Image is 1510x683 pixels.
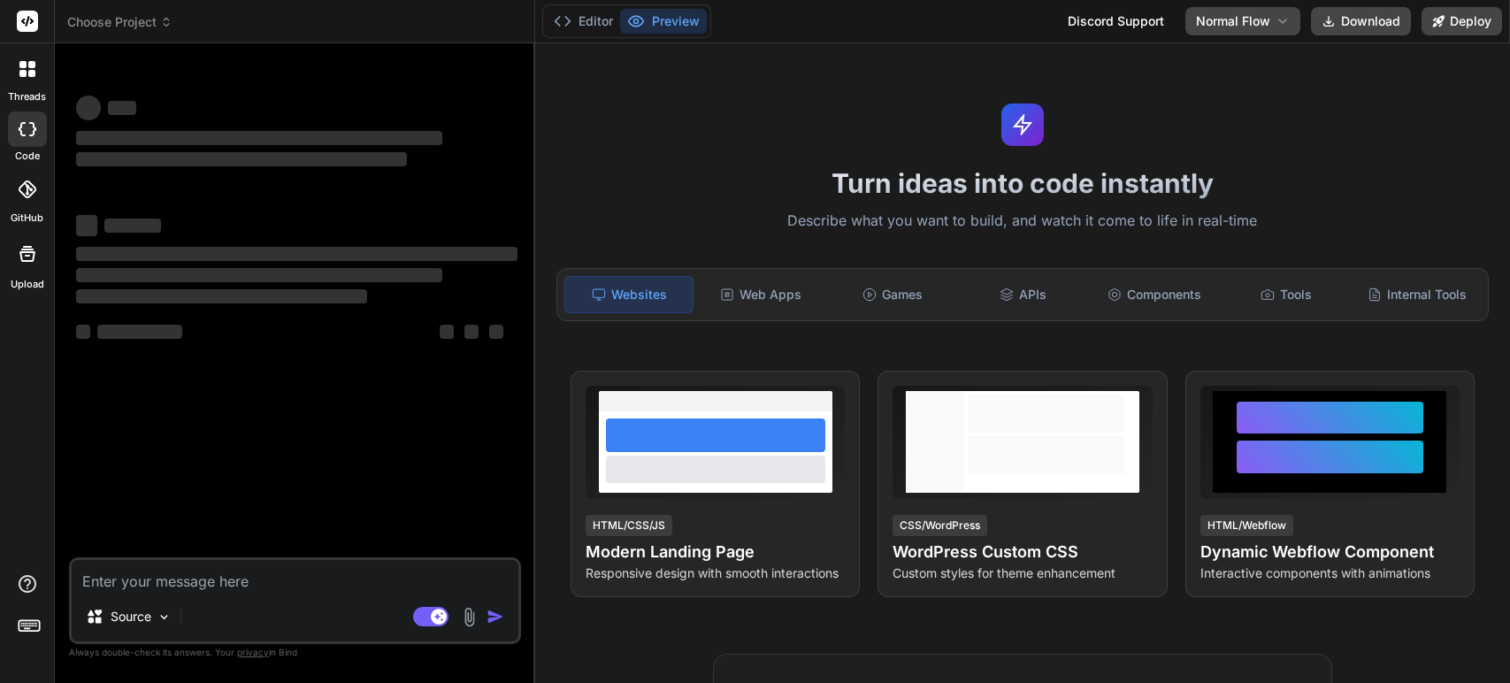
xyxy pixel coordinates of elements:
span: Choose Project [67,13,172,31]
h4: WordPress Custom CSS [893,540,1152,564]
span: ‌ [104,219,161,233]
span: ‌ [440,325,454,339]
span: privacy [237,647,269,657]
div: Components [1091,276,1218,313]
button: Download [1311,7,1411,35]
label: code [15,149,40,164]
span: ‌ [76,325,90,339]
h4: Modern Landing Page [586,540,845,564]
div: Web Apps [697,276,824,313]
button: Editor [547,9,620,34]
button: Preview [620,9,707,34]
span: ‌ [76,131,442,145]
label: threads [8,89,46,104]
p: Describe what you want to build, and watch it come to life in real-time [546,210,1499,233]
button: Normal Flow [1185,7,1300,35]
p: Responsive design with smooth interactions [586,564,845,582]
span: ‌ [76,268,442,282]
p: Source [111,608,151,625]
div: Games [828,276,955,313]
button: Deploy [1422,7,1502,35]
div: HTML/CSS/JS [586,515,672,536]
div: Tools [1222,276,1349,313]
div: Internal Tools [1353,276,1481,313]
h4: Dynamic Webflow Component [1200,540,1460,564]
div: APIs [960,276,1087,313]
img: Pick Models [157,610,172,625]
span: ‌ [76,152,407,166]
span: ‌ [76,96,101,120]
p: Interactive components with animations [1200,564,1460,582]
div: CSS/WordPress [893,515,987,536]
span: ‌ [97,325,182,339]
label: Upload [11,277,44,292]
span: ‌ [108,101,136,115]
span: ‌ [76,215,97,236]
h1: Turn ideas into code instantly [546,167,1499,199]
span: ‌ [76,289,367,303]
div: Discord Support [1057,7,1175,35]
span: ‌ [76,247,517,261]
p: Always double-check its answers. Your in Bind [69,644,521,661]
img: attachment [459,607,479,627]
label: GitHub [11,211,43,226]
span: ‌ [489,325,503,339]
div: HTML/Webflow [1200,515,1293,536]
div: Websites [564,276,694,313]
img: icon [487,608,504,625]
span: Normal Flow [1196,12,1270,30]
span: ‌ [464,325,479,339]
p: Custom styles for theme enhancement [893,564,1152,582]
